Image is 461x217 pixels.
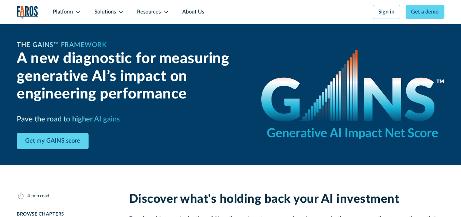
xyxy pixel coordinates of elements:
a: Get a demo [406,5,444,19]
div: Resources [137,8,161,16]
img: GAINS - the Generative AI Impact Net Score logo [261,50,444,139]
div: 4 [27,193,30,199]
div: Platform [53,8,73,16]
img: Logo of the analytics and reporting company Faros. [17,6,38,20]
h2: A new diagnostic for measuring generative AI’s impact on engineering performance [17,50,245,103]
div: Solutions [94,8,116,16]
div: min read [31,193,49,199]
h2: Discover what's holding back your AI investment [129,192,444,206]
h1: The GAINS™ Framework [17,40,106,50]
a: Sign in [373,5,400,19]
h3: Pave the road to higher AI gains [17,114,120,125]
a: home [17,6,38,20]
a: Get my GAINS score [17,133,89,149]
